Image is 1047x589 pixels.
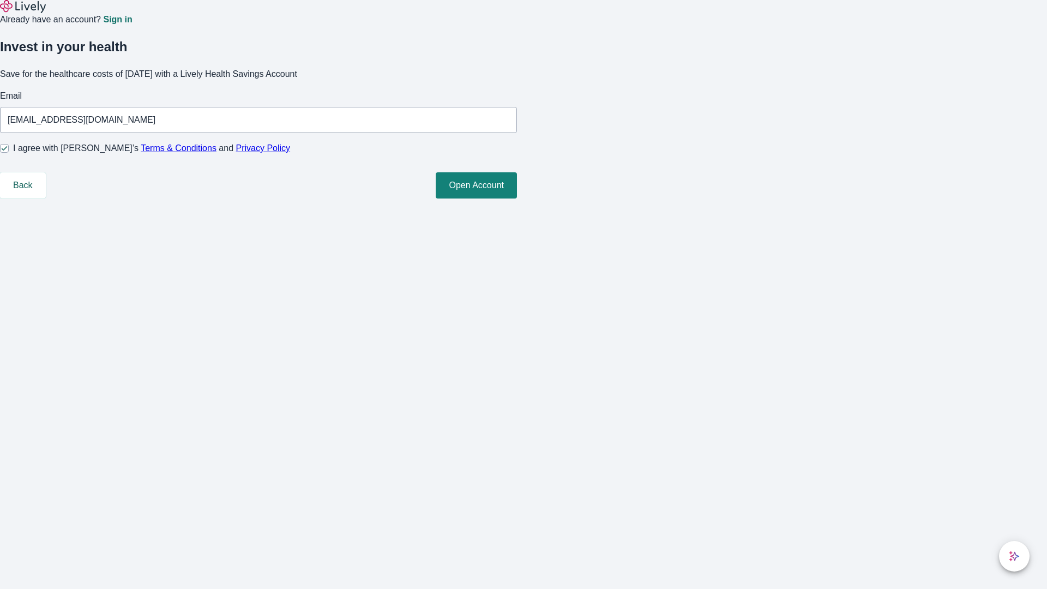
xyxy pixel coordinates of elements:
svg: Lively AI Assistant [1009,551,1020,562]
span: I agree with [PERSON_NAME]’s and [13,142,290,155]
button: chat [999,541,1030,572]
a: Terms & Conditions [141,143,216,153]
a: Sign in [103,15,132,24]
button: Open Account [436,172,517,199]
a: Privacy Policy [236,143,291,153]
